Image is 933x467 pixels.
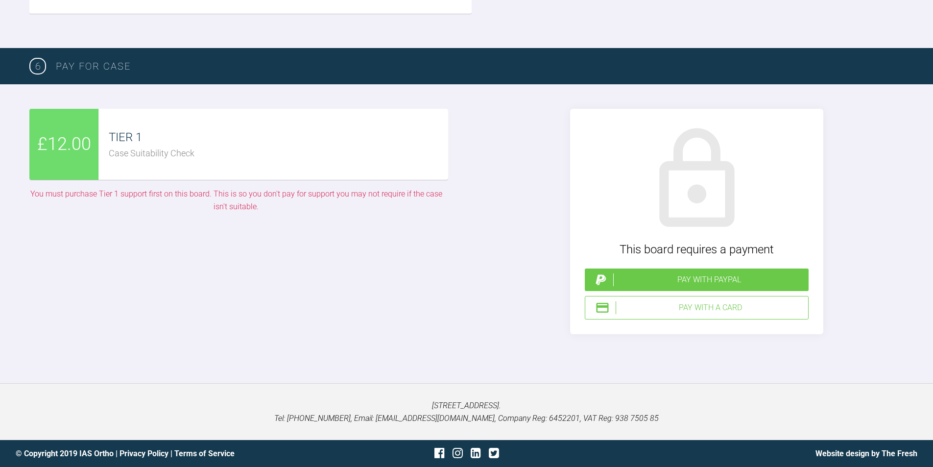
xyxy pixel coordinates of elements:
div: This board requires a payment [585,240,809,259]
div: You must purchase Tier 1 support first on this board. This is so you don't pay for support you ma... [29,188,443,213]
h3: PAY FOR CASE [56,58,904,74]
div: © Copyright 2019 IAS Ortho | | [16,447,316,460]
a: Website design by The Fresh [815,449,917,458]
p: [STREET_ADDRESS]. Tel: [PHONE_NUMBER], Email: [EMAIL_ADDRESS][DOMAIN_NAME], Company Reg: 6452201,... [16,399,917,424]
span: 6 [29,58,46,74]
div: Pay with PayPal [613,273,805,286]
img: paypal.a7a4ce45.svg [594,272,608,287]
img: stripeIcon.ae7d7783.svg [595,300,610,315]
a: Privacy Policy [120,449,168,458]
div: Pay with a Card [616,301,804,314]
a: Terms of Service [174,449,235,458]
img: lock.6dc949b6.svg [641,123,753,236]
div: Case Suitability Check [109,147,448,161]
div: TIER 1 [109,128,448,147]
span: £12.00 [37,130,91,159]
